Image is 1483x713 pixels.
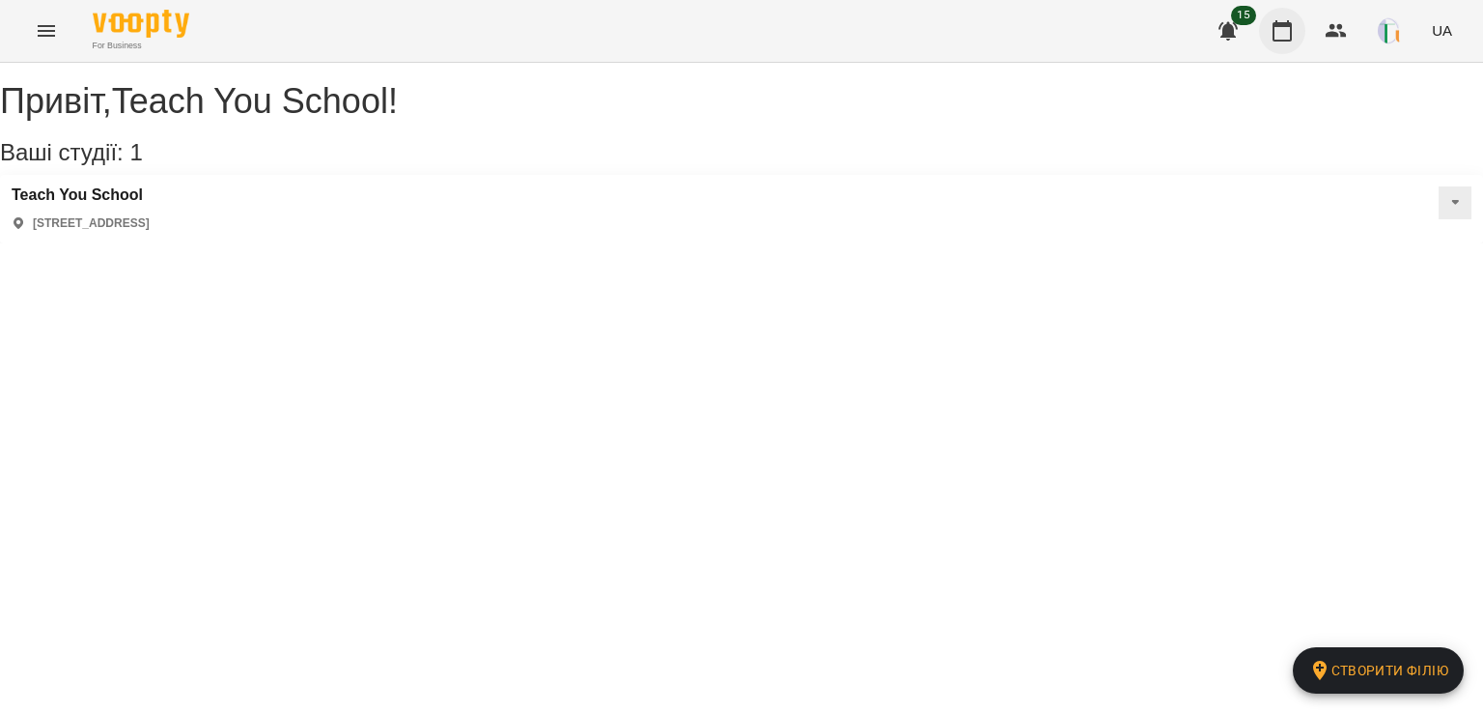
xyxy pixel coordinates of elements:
[1231,6,1256,25] span: 15
[1424,13,1460,48] button: UA
[33,215,150,232] p: [STREET_ADDRESS]
[1432,20,1452,41] span: UA
[1378,17,1405,44] img: 9a1d62ba177fc1b8feef1f864f620c53.png
[23,8,70,54] button: Menu
[93,40,189,52] span: For Business
[12,186,150,204] a: Teach You School
[93,10,189,38] img: Voopty Logo
[129,139,142,165] span: 1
